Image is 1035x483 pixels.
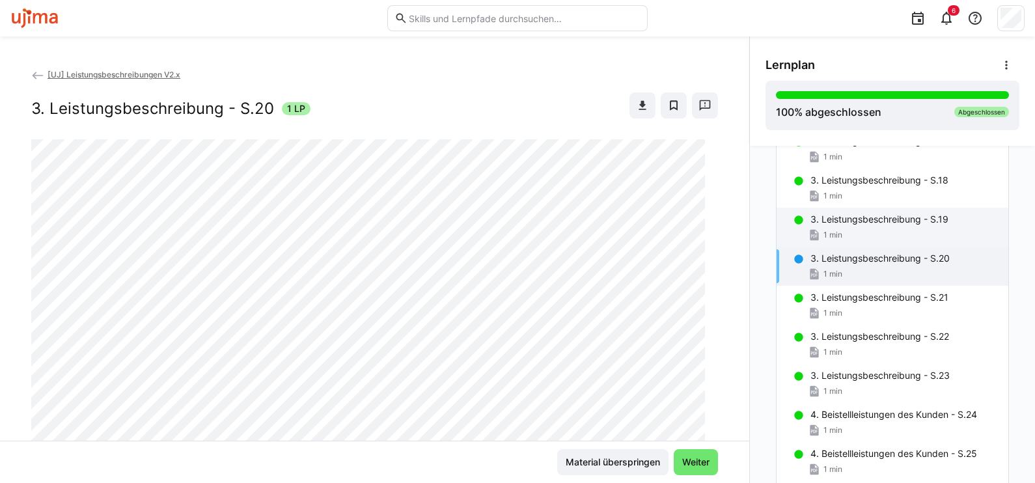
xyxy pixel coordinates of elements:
[823,464,842,475] span: 1 min
[954,107,1009,117] div: Abgeschlossen
[48,70,180,79] span: [UJ] Leistungsbeschreibungen V2.x
[810,447,977,460] p: 4. Beistellleistungen des Kunden - S.25
[823,386,842,396] span: 1 min
[680,456,711,469] span: Weiter
[823,191,842,201] span: 1 min
[287,102,305,115] span: 1 LP
[823,230,842,240] span: 1 min
[776,104,881,120] div: % abgeschlossen
[823,269,842,279] span: 1 min
[810,252,950,265] p: 3. Leistungsbeschreibung - S.20
[810,369,950,382] p: 3. Leistungsbeschreibung - S.23
[557,449,669,475] button: Material überspringen
[823,152,842,162] span: 1 min
[674,449,718,475] button: Weiter
[823,308,842,318] span: 1 min
[823,347,842,357] span: 1 min
[766,58,815,72] span: Lernplan
[952,7,956,14] span: 6
[31,99,274,118] h2: 3. Leistungsbeschreibung - S.20
[407,12,641,24] input: Skills und Lernpfade durchsuchen…
[810,174,948,187] p: 3. Leistungsbeschreibung - S.18
[810,291,948,304] p: 3. Leistungsbeschreibung - S.21
[31,70,180,79] a: [UJ] Leistungsbeschreibungen V2.x
[810,408,977,421] p: 4. Beistellleistungen des Kunden - S.24
[776,105,794,118] span: 100
[823,425,842,435] span: 1 min
[810,330,949,343] p: 3. Leistungsbeschreibung - S.22
[564,456,662,469] span: Material überspringen
[810,213,948,226] p: 3. Leistungsbeschreibung - S.19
